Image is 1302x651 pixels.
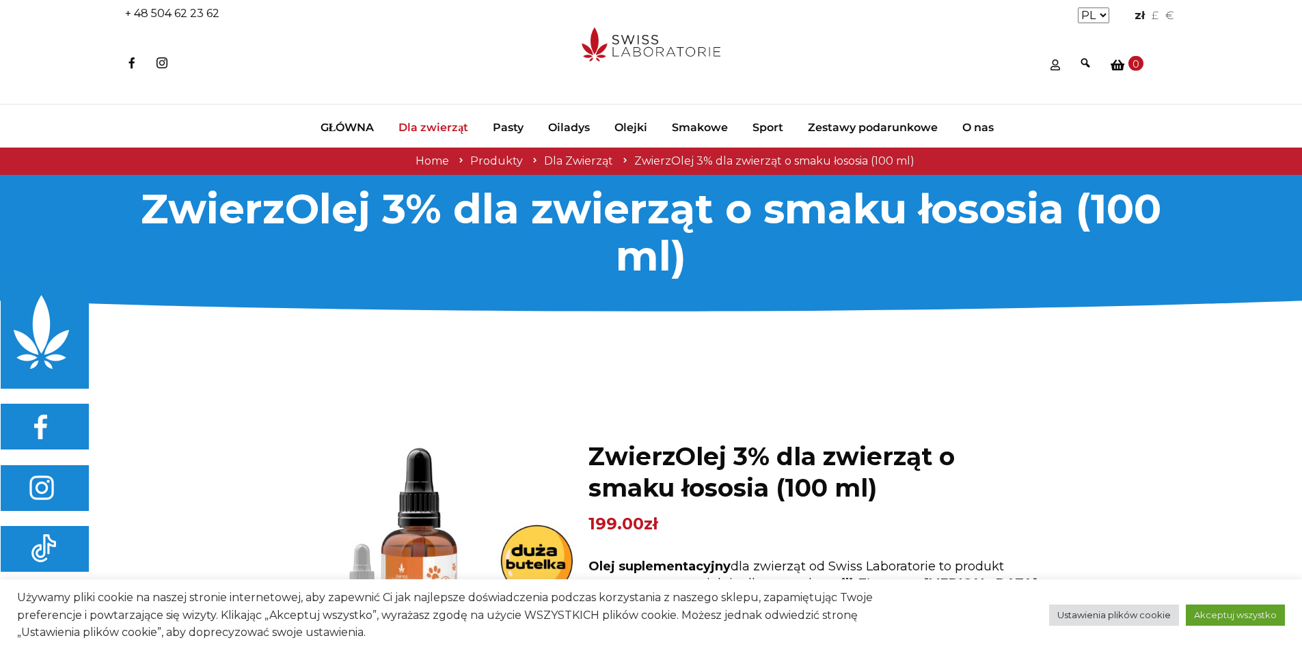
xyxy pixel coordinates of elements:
span: zł [644,514,657,534]
a: Akceptuj wszystko [1186,605,1285,626]
a: Smakowe [660,121,740,138]
span: 0 [1128,56,1143,71]
a: Olejki [602,121,660,138]
strong: Olej suplementacyjny [588,559,731,574]
a: Dla Zwierząt [544,154,613,167]
span: Smakowe [672,121,728,135]
span: O nas [962,121,994,135]
a: 0 [1111,57,1143,75]
div: Używamy pliki cookie na naszej stronie internetowej, aby zapewnić Ci jak najlepsze doświadczenia ... [17,589,905,641]
a: £ [1152,9,1158,22]
bdi: 199.00 [588,514,657,534]
a: Oiladys [536,121,602,138]
a: Pasty [480,121,536,138]
span: Oiladys [548,121,590,135]
div: + 48 504 62 23 62 [125,3,651,24]
a: Dla zwierząt [386,121,480,138]
h1: ZwierzOlej 3% dla zwierząt o smaku łososia (100 ml) [588,441,1044,505]
span: Olejki [614,121,647,135]
a: GŁÓWNA [308,121,387,138]
img: swisslaboratorie.eu [582,27,720,61]
span: Pasty [493,121,524,135]
a: Sport [740,121,796,138]
span: Zestawy podarunkowe [808,121,938,135]
span: Sport [752,121,783,135]
span: Dla zwierząt [398,121,468,135]
a: O nas [950,121,994,138]
a: € [1165,9,1174,22]
a: Home [416,154,449,167]
a: Produkty [470,154,523,167]
strong: pupili [817,576,853,591]
span: GŁÓWNA [321,121,375,135]
a: zł [1135,9,1145,22]
a: Ustawienia plików cookie [1049,605,1179,626]
span: ZwierzOlej 3% dla zwierząt o smaku łososia (100 ml) [634,154,914,167]
a: Zestawy podarunkowe [796,121,950,138]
